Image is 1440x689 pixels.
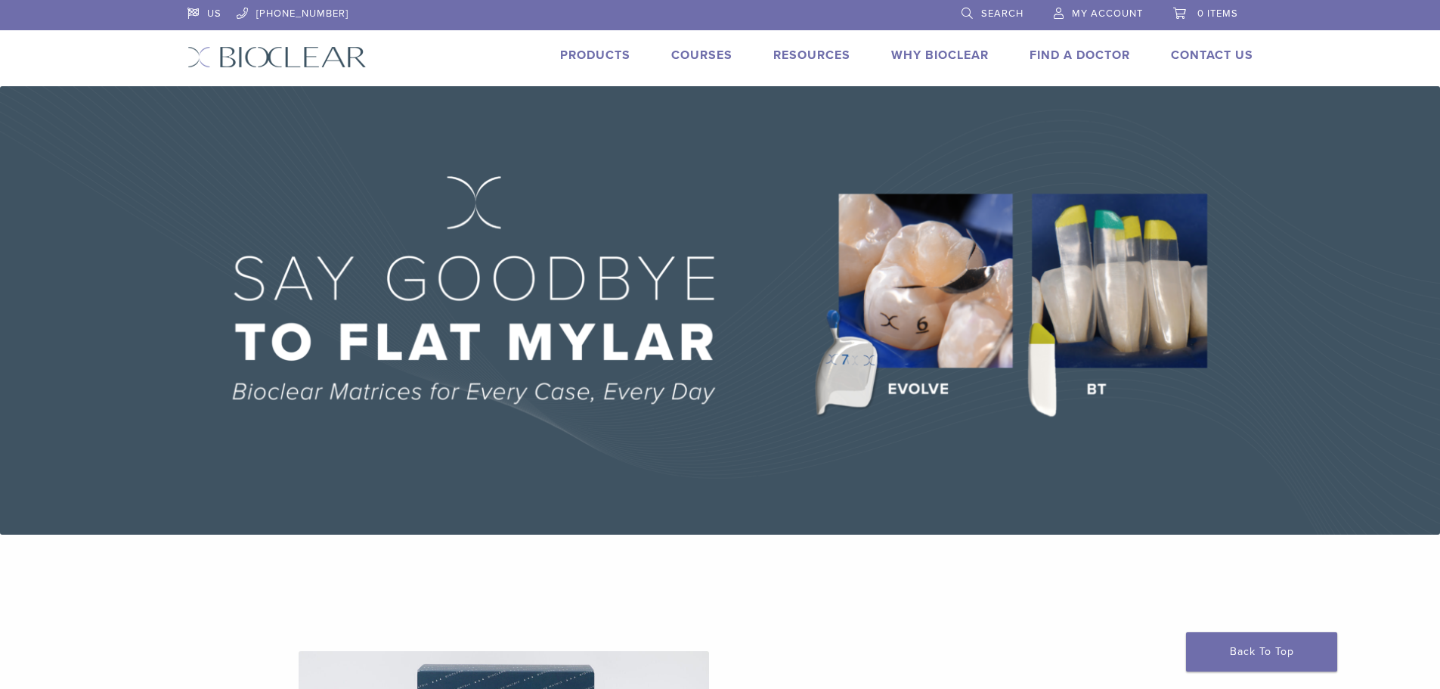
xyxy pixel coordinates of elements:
[1197,8,1238,20] span: 0 items
[1072,8,1143,20] span: My Account
[891,48,989,63] a: Why Bioclear
[1171,48,1253,63] a: Contact Us
[187,46,367,68] img: Bioclear
[560,48,630,63] a: Products
[671,48,732,63] a: Courses
[773,48,850,63] a: Resources
[1030,48,1130,63] a: Find A Doctor
[981,8,1023,20] span: Search
[1186,632,1337,672] a: Back To Top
